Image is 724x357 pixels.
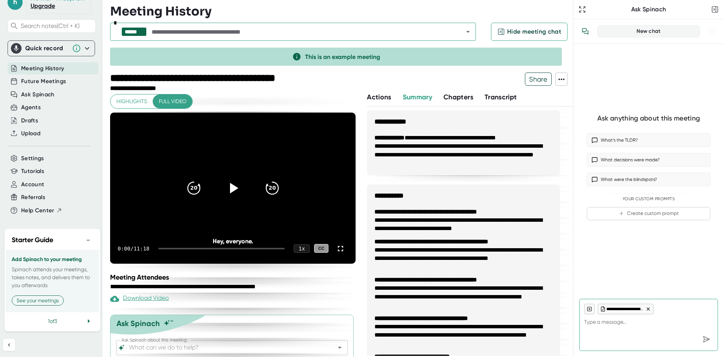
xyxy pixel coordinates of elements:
[110,4,212,19] h3: Meeting History
[403,93,432,101] span: Summary
[153,94,192,108] button: Full video
[21,154,44,163] button: Settings
[21,22,94,29] span: Search notes (Ctrl + K)
[587,173,710,186] button: What were the blindspots?
[3,339,15,351] button: Collapse sidebar
[31,2,55,9] a: Upgrade
[403,92,432,102] button: Summary
[699,332,713,346] div: Send message
[597,114,700,123] div: Ask anything about this meeting
[443,93,473,101] span: Chapters
[463,26,473,37] button: Open
[21,64,64,73] button: Meeting History
[443,92,473,102] button: Chapters
[587,153,710,167] button: What decisions were made?
[587,6,710,13] div: Ask Spinach
[21,116,38,125] button: Drafts
[578,24,593,39] button: View conversation history
[127,342,323,353] input: What can we do to help?
[159,97,186,106] span: Full video
[525,73,551,86] span: Share
[507,27,561,36] span: Hide meeting chat
[334,342,345,353] button: Open
[587,207,710,220] button: Create custom prompt
[587,133,710,147] button: What’s the TLDR?
[602,28,695,35] div: New chat
[25,45,68,52] div: Quick record
[21,129,40,138] button: Upload
[21,206,54,215] span: Help Center
[110,94,153,108] button: Highlights
[110,294,169,303] div: Paid feature
[577,4,587,15] button: Expand to Ask Spinach page
[21,90,55,99] button: Ask Spinach
[485,92,517,102] button: Transcript
[135,238,331,245] div: Hey, everyone.
[48,318,57,324] span: 1 of 3
[367,92,391,102] button: Actions
[525,73,552,86] button: Share
[21,206,62,215] button: Help Center
[587,196,710,202] div: Your Custom Prompts
[485,93,517,101] span: Transcript
[12,295,64,306] button: See your meetings
[11,41,92,56] div: Quick record
[12,235,53,245] h2: Starter Guide
[294,244,310,253] div: 1 x
[117,319,160,328] div: Ask Spinach
[83,235,93,246] button: −
[710,4,720,15] button: Close conversation sidebar
[21,103,41,112] button: Agents
[21,180,44,189] button: Account
[12,257,93,263] h3: Add Spinach to your meeting
[21,77,66,86] button: Future Meetings
[491,23,568,41] button: Hide meeting chat
[21,193,45,202] button: Referrals
[305,53,380,60] span: This is an example meeting
[367,93,391,101] span: Actions
[117,97,147,106] span: Highlights
[110,273,357,281] div: Meeting Attendees
[21,167,44,176] button: Tutorials
[12,266,93,289] p: Spinach attends your meetings, takes notes, and delivers them to you afterwards
[314,244,328,253] div: CC
[118,246,149,252] div: 0:00 / 11:18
